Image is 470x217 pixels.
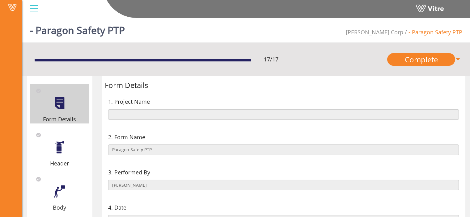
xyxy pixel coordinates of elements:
span: 210 [346,28,403,36]
span: 2. Form Name [108,133,145,141]
span: 1. Project Name [108,97,150,106]
div: Body [30,203,89,212]
span: 17 / 17 [264,55,278,64]
div: Header [30,159,89,168]
div: Form Details [105,79,463,91]
span: 4. Date [108,203,126,212]
a: Complete [387,53,455,66]
div: Form Details [30,115,89,123]
li: - Paragon Safety PTP [403,28,462,36]
h1: - Paragon Safety PTP [30,15,125,42]
span: 3. Performed By [108,168,150,177]
span: caret-down [455,53,461,66]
